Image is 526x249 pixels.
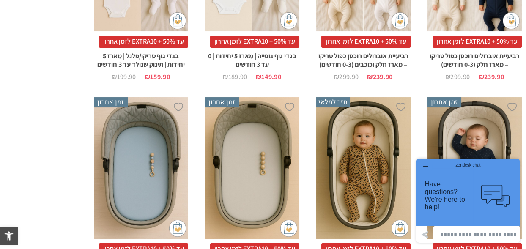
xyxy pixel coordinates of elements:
img: cat-mini-atc.png [280,220,297,237]
bdi: 239.90 [367,72,392,81]
span: ₪ [256,72,261,81]
span: עד 50% + EXTRA10 לזמן אחרון [433,36,522,47]
bdi: 299.90 [445,72,470,81]
span: עד 50% + EXTRA10 לזמן אחרון [321,36,411,47]
span: ₪ [478,72,484,81]
h2: בגדי גוף גופייה | מארז 5 יחידות | 0 עד 3 חודשים [205,48,299,70]
img: cat-mini-atc.png [392,220,408,237]
img: cat-mini-atc.png [280,12,297,29]
span: ₪ [445,72,450,81]
span: ₪ [223,72,228,81]
span: עד 50% + EXTRA10 לזמן אחרון [210,36,299,47]
bdi: 159.90 [145,72,170,81]
span: ₪ [112,72,117,81]
iframe: פותח יישומון שאפשר לשוחח בו בצ'אט עם אחד הנציגים שלנו [413,155,523,246]
img: cat-mini-atc.png [169,12,186,29]
bdi: 299.90 [334,72,359,81]
span: עד 50% + EXTRA10 לזמן אחרון [99,36,188,47]
span: חזר למלאי [316,97,350,107]
span: ₪ [145,72,150,81]
span: זמן אחרון [205,97,239,107]
img: cat-mini-atc.png [392,12,408,29]
span: ₪ [367,72,373,81]
bdi: 199.90 [112,72,136,81]
h2: רביעיית אוברולים רוכסן כפול טריקו – מארז חלק (0-3 חודשים) [427,48,522,70]
span: זמן אחרון [427,97,461,107]
span: זמן אחרון [94,97,128,107]
img: cat-mini-atc.png [169,220,186,237]
img: cat-mini-atc.png [503,12,520,29]
bdi: 189.90 [223,72,247,81]
h2: רביעיית אוברולים רוכסן כפול טריקו – מארז חלק וכוכבים (0-3 חודשים) [316,48,411,70]
h2: בגדי גוף טריקו/פלנל | מארז 5 יחידות | תינוק שנולד עד 3 חודשים [94,48,188,70]
bdi: 239.90 [478,72,504,81]
bdi: 149.90 [256,72,281,81]
span: ₪ [334,72,339,81]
